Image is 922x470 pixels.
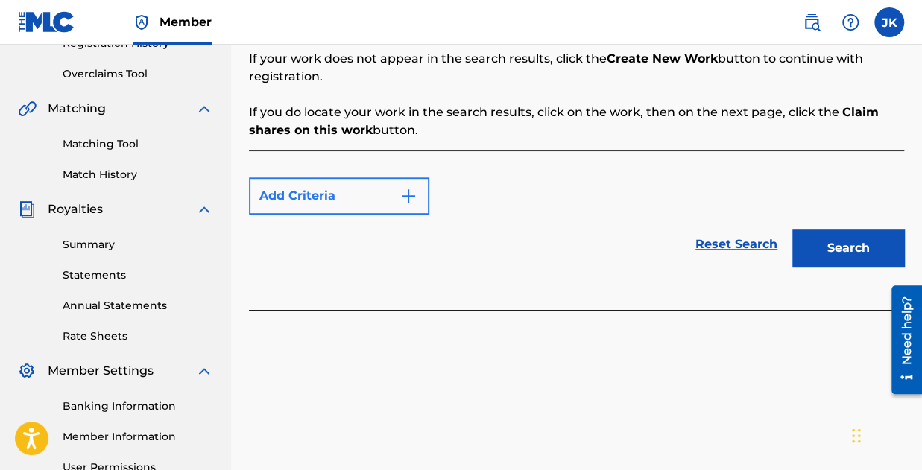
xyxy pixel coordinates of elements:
[63,167,213,182] a: Match History
[797,7,827,37] a: Public Search
[607,51,718,66] strong: Create New Work
[160,13,212,31] span: Member
[688,228,785,261] a: Reset Search
[18,362,36,380] img: Member Settings
[63,298,213,314] a: Annual Statements
[195,100,213,118] img: expand
[803,13,821,31] img: search
[400,187,417,205] img: 9d2ae6d4665cec9f34b9.svg
[195,200,213,218] img: expand
[63,237,213,253] a: Summary
[847,398,922,470] iframe: Chat Widget
[249,170,904,274] form: Search Form
[48,200,103,218] span: Royalties
[195,362,213,380] img: expand
[249,104,904,139] p: If you do locate your work in the search results, click on the work, then on the next page, click...
[18,11,75,33] img: MLC Logo
[836,7,865,37] div: Help
[249,50,904,86] p: If your work does not appear in the search results, click the button to continue with registration.
[63,267,213,283] a: Statements
[874,7,904,37] div: User Menu
[63,66,213,82] a: Overclaims Tool
[48,100,106,118] span: Matching
[48,362,154,380] span: Member Settings
[63,429,213,445] a: Member Information
[63,398,213,414] a: Banking Information
[18,100,37,118] img: Matching
[63,328,213,344] a: Rate Sheets
[133,13,151,31] img: Top Rightsholder
[63,136,213,152] a: Matching Tool
[249,177,429,215] button: Add Criteria
[880,279,922,399] iframe: Resource Center
[792,229,904,267] button: Search
[842,13,859,31] img: help
[852,413,861,458] div: Drag
[18,200,36,218] img: Royalties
